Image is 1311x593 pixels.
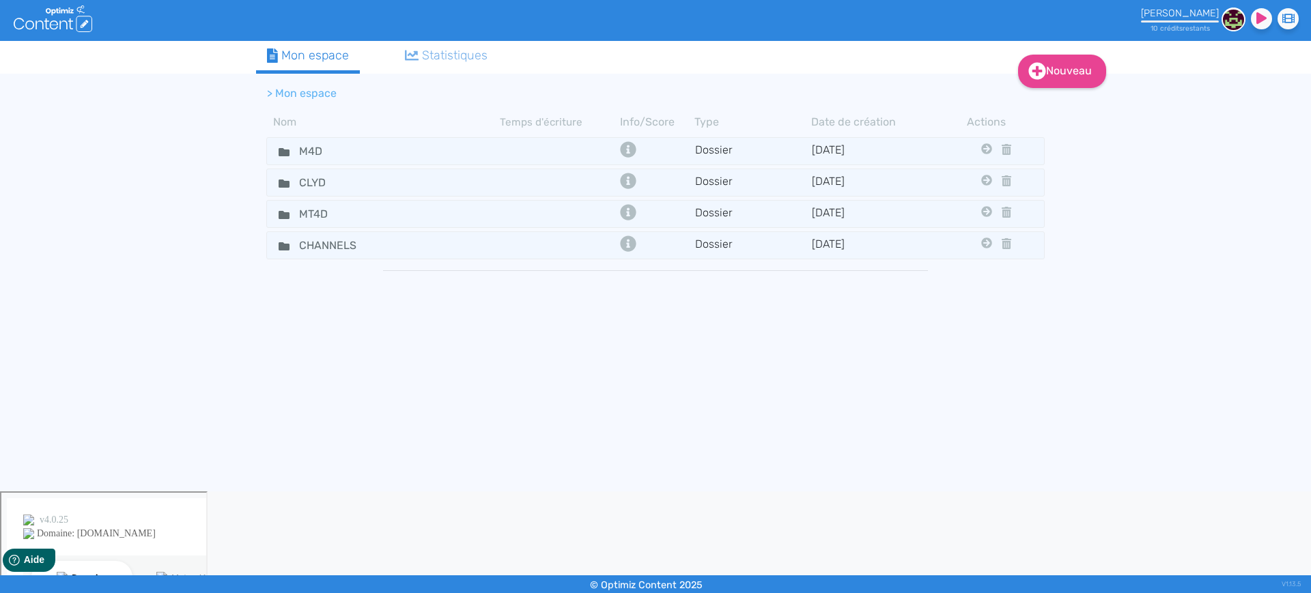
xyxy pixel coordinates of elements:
[1207,24,1210,33] span: s
[1141,8,1219,19] div: [PERSON_NAME]
[694,114,811,130] th: Type
[590,579,703,591] small: © Optimiz Content 2025
[811,114,928,130] th: Date de création
[22,35,33,46] img: website_grey.svg
[500,114,617,130] th: Temps d'écriture
[394,41,499,70] a: Statistiques
[1222,8,1245,31] img: 13f2eaff85d0f122c5f3a43cc6475a25
[1151,24,1210,33] small: 10 crédit restant
[978,114,996,130] th: Actions
[22,22,33,33] img: logo_orange.svg
[256,77,939,110] nav: breadcrumb
[266,114,500,130] th: Nom
[811,204,928,224] td: [DATE]
[617,114,694,130] th: Info/Score
[289,141,391,161] input: Nom de dossier
[694,235,811,255] td: Dossier
[38,22,67,33] div: v 4.0.25
[155,79,166,90] img: tab_keywords_by_traffic_grey.svg
[256,41,360,74] a: Mon espace
[55,79,66,90] img: tab_domain_overview_orange.svg
[267,46,349,65] div: Mon espace
[289,173,391,192] input: Nom de dossier
[70,81,105,89] div: Domaine
[1282,575,1301,593] div: V1.13.5
[694,204,811,224] td: Dossier
[694,141,811,161] td: Dossier
[1179,24,1183,33] span: s
[267,85,337,102] li: > Mon espace
[289,235,391,255] input: Nom de dossier
[811,173,928,192] td: [DATE]
[170,81,209,89] div: Mots-clés
[1018,55,1106,88] a: Nouveau
[36,35,154,46] div: Domaine: [DOMAIN_NAME]
[811,235,928,255] td: [DATE]
[405,46,488,65] div: Statistiques
[289,204,391,224] input: Nom de dossier
[694,173,811,192] td: Dossier
[811,141,928,161] td: [DATE]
